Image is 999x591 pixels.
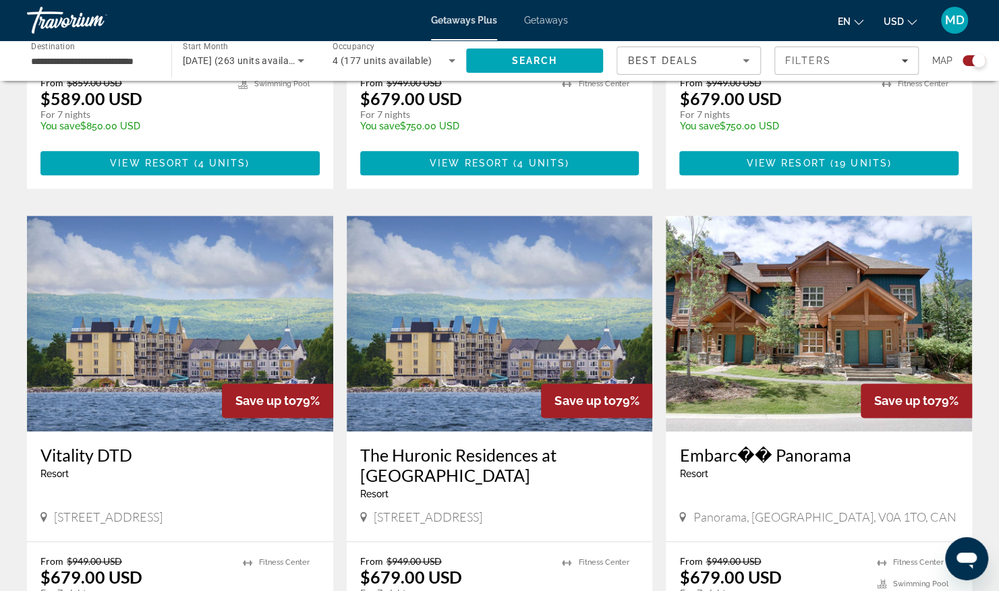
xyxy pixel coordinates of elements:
span: Fitness Center [898,80,948,88]
span: From [679,555,702,567]
span: Resort [40,468,69,479]
span: $949.00 USD [67,555,122,567]
a: Embarc�� Panorama [679,445,959,465]
span: From [40,555,63,567]
iframe: Button to launch messaging window [945,537,988,580]
button: Filters [774,46,919,75]
span: Fitness Center [893,558,944,567]
p: $679.00 USD [360,567,462,587]
span: From [360,555,383,567]
img: The Huronic Residences at Living Water [347,216,653,431]
button: View Resort(4 units) [360,151,639,175]
span: en [838,16,851,27]
span: 19 units [834,158,888,168]
span: View Resort [110,158,190,168]
span: Resort [360,489,389,499]
p: $679.00 USD [40,567,142,587]
span: Swimming Pool [893,580,948,588]
span: Destination [31,41,75,51]
span: $949.00 USD [387,77,442,88]
span: Search [511,55,557,66]
button: View Resort(4 units) [40,151,320,175]
span: MD [945,13,965,27]
a: Vitality DTD [40,445,320,465]
span: ( ) [826,158,892,168]
span: Fitness Center [578,558,629,567]
span: ( ) [509,158,569,168]
p: $679.00 USD [360,88,462,108]
a: The Huronic Residences at [GEOGRAPHIC_DATA] [360,445,639,485]
a: Getaways Plus [431,15,497,26]
input: Select destination [31,53,154,69]
button: Search [466,49,604,73]
p: $679.00 USD [679,567,781,587]
span: From [360,77,383,88]
span: ( ) [190,158,250,168]
p: $750.00 USD [360,121,549,131]
span: Swimming Pool [254,80,310,88]
span: Best Deals [628,55,698,66]
span: USD [884,16,904,27]
div: 79% [222,383,333,418]
mat-select: Sort by [628,53,749,69]
span: 4 units [517,158,565,168]
span: Start Month [183,42,228,51]
span: You save [679,121,719,131]
span: Fitness Center [578,80,629,88]
span: $949.00 USD [387,555,442,567]
span: From [40,77,63,88]
span: Panorama, [GEOGRAPHIC_DATA], V0A 1TO, CAN [693,509,956,524]
span: You save [40,121,80,131]
span: Save up to [874,394,935,408]
span: $859.00 USD [67,77,122,88]
span: 4 units [198,158,246,168]
p: For 7 nights [40,108,225,121]
span: [STREET_ADDRESS] [54,509,163,524]
span: [STREET_ADDRESS] [374,509,482,524]
a: Travorium [27,3,162,38]
p: $589.00 USD [40,88,142,108]
span: $949.00 USD [706,77,761,88]
p: For 7 nights [360,108,549,121]
span: Save up to [554,394,615,408]
img: Vitality DTD [27,216,333,431]
a: Getaways [524,15,568,26]
p: For 7 nights [679,108,868,121]
div: 79% [861,383,972,418]
span: $949.00 USD [706,555,761,567]
span: View Resort [747,158,826,168]
span: 4 (177 units available) [333,55,432,66]
div: 79% [541,383,652,418]
span: From [679,77,702,88]
span: [DATE] (263 units available) [183,55,306,66]
img: Embarc�� Panorama [666,216,972,431]
span: Save up to [235,394,296,408]
span: View Resort [430,158,509,168]
button: Change language [838,11,863,31]
span: Occupancy [333,42,375,51]
span: Map [932,51,952,70]
span: Resort [679,468,708,479]
p: $679.00 USD [679,88,781,108]
span: You save [360,121,400,131]
span: Fitness Center [259,558,310,567]
button: Change currency [884,11,917,31]
p: $850.00 USD [40,121,225,131]
p: $750.00 USD [679,121,868,131]
span: Filters [785,55,831,66]
button: User Menu [937,6,972,34]
button: View Resort(19 units) [679,151,959,175]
